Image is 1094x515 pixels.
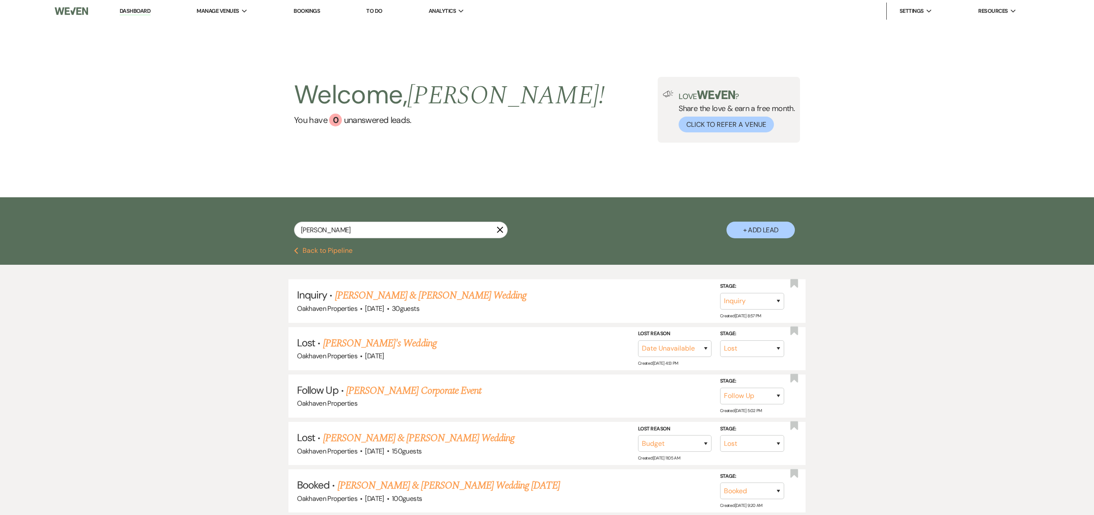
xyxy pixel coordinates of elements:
[197,7,239,15] span: Manage Venues
[392,447,421,456] span: 150 guests
[720,282,784,291] label: Stage:
[720,313,761,318] span: Created: [DATE] 8:57 PM
[335,288,526,303] a: [PERSON_NAME] & [PERSON_NAME] Wedding
[720,408,762,413] span: Created: [DATE] 5:02 PM
[297,383,338,397] span: Follow Up
[365,494,384,503] span: [DATE]
[323,336,437,351] a: [PERSON_NAME]'s Wedding
[297,494,357,503] span: Oakhaven Properties
[726,222,795,238] button: + Add Lead
[429,7,456,15] span: Analytics
[366,7,382,15] a: To Do
[407,76,605,115] span: [PERSON_NAME] !
[638,360,678,366] span: Created: [DATE] 4:13 PM
[638,329,712,339] label: Lost Reason
[679,117,774,132] button: Click to Refer a Venue
[297,478,329,492] span: Booked
[720,377,784,386] label: Stage:
[720,503,762,508] span: Created: [DATE] 9:20 AM
[297,431,315,444] span: Lost
[297,304,357,313] span: Oakhaven Properties
[297,399,357,408] span: Oakhaven Properties
[323,430,515,446] a: [PERSON_NAME] & [PERSON_NAME] Wedding
[679,91,795,100] p: Love ?
[638,424,712,433] label: Lost Reason
[365,447,384,456] span: [DATE]
[900,7,924,15] span: Settings
[365,351,384,360] span: [DATE]
[720,472,784,481] label: Stage:
[120,7,150,15] a: Dashboard
[365,304,384,313] span: [DATE]
[392,304,419,313] span: 30 guests
[294,222,508,238] input: Search by name, event date, email address or phone number
[673,91,795,132] div: Share the love & earn a free month.
[55,2,88,20] img: Weven Logo
[294,7,320,15] a: Bookings
[978,7,1008,15] span: Resources
[297,288,327,301] span: Inquiry
[294,247,353,254] button: Back to Pipeline
[697,91,735,99] img: weven-logo-green.svg
[294,77,605,114] h2: Welcome,
[297,447,357,456] span: Oakhaven Properties
[392,494,422,503] span: 100 guests
[297,336,315,349] span: Lost
[297,351,357,360] span: Oakhaven Properties
[720,424,784,433] label: Stage:
[346,383,481,398] a: [PERSON_NAME] Corporate Event
[638,455,680,461] span: Created: [DATE] 11:05 AM
[720,329,784,339] label: Stage:
[294,114,605,126] a: You have 0 unanswered leads.
[663,91,673,97] img: loud-speaker-illustration.svg
[338,478,560,493] a: [PERSON_NAME] & [PERSON_NAME] Wedding [DATE]
[329,114,342,126] div: 0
